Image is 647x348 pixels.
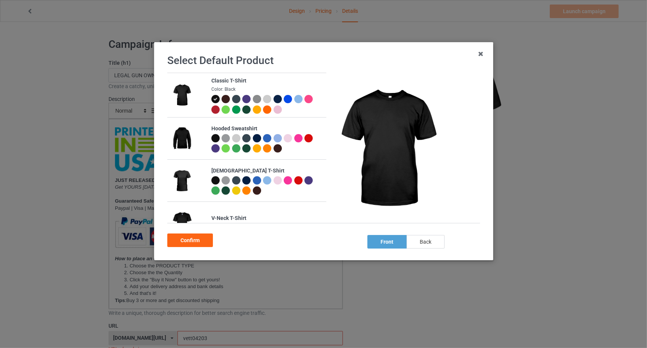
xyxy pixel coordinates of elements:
[211,167,322,175] div: [DEMOGRAPHIC_DATA] T-Shirt
[167,54,480,67] h1: Select Default Product
[167,234,213,247] div: Confirm
[211,77,322,85] div: Classic T-Shirt
[406,235,444,249] div: back
[211,215,322,222] div: V-Neck T-Shirt
[211,86,322,93] div: Color: Black
[211,125,322,133] div: Hooded Sweatshirt
[367,235,406,249] div: front
[252,95,261,103] img: heather_texture.png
